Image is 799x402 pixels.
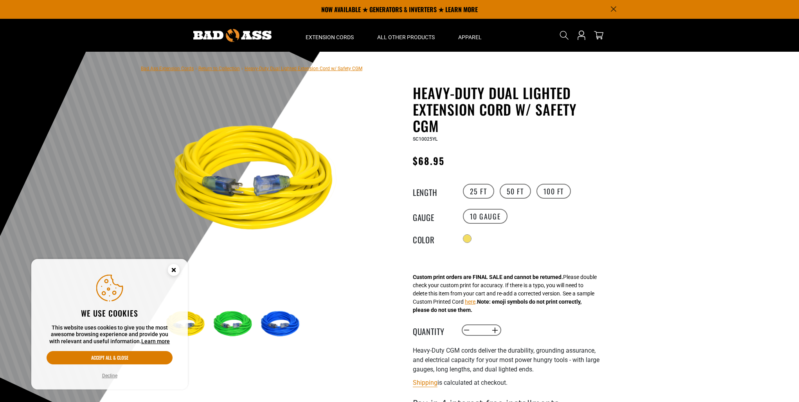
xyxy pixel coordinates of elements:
label: Quantity [413,325,452,335]
a: Shipping [413,379,437,386]
img: blue [259,302,304,347]
summary: Extension Cords [294,19,365,52]
span: › [241,66,243,71]
span: Apparel [458,34,482,41]
img: Bad Ass Extension Cords [193,29,272,42]
span: SC10025YL [413,136,437,142]
a: Bad Ass Extension Cords [141,66,194,71]
h2: We use cookies [47,308,173,318]
span: Heavy-Duty Dual Lighted Extension Cord w/ Safety CGM [245,66,362,71]
span: $68.95 [413,154,444,168]
label: 10 Gauge [463,209,508,224]
p: This website uses cookies to give you the most awesome browsing experience and provide you with r... [47,324,173,345]
img: green [211,302,257,347]
span: All Other Products [377,34,435,41]
span: Extension Cords [306,34,354,41]
h1: Heavy-Duty Dual Lighted Extension Cord w/ Safety CGM [413,85,605,134]
aside: Cookie Consent [31,259,188,390]
summary: All Other Products [365,19,446,52]
label: 25 FT [463,184,494,199]
span: › [195,66,197,71]
strong: Note: emoji symbols do not print correctly, please do not use them. [413,299,581,313]
button: Decline [100,372,120,380]
button: here [465,298,475,306]
strong: Custom print orders are FINAL SALE and cannot be returned. [413,274,563,280]
button: Accept all & close [47,351,173,364]
label: 100 FT [536,184,571,199]
span: Heavy-Duty CGM cords deliver the durability, grounding assurance, and electrical capacity for you... [413,347,599,373]
summary: Apparel [446,19,493,52]
div: Please double check your custom print for accuracy. If there is a typo, you will need to delete t... [413,273,597,314]
a: Learn more [141,338,170,344]
label: 50 FT [500,184,531,199]
nav: breadcrumbs [141,63,362,73]
a: Return to Collection [198,66,240,71]
summary: Search [558,29,570,42]
legend: Length [413,186,452,196]
img: yellow [164,86,353,275]
legend: Gauge [413,211,452,221]
div: is calculated at checkout. [413,377,605,388]
legend: Color [413,234,452,244]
